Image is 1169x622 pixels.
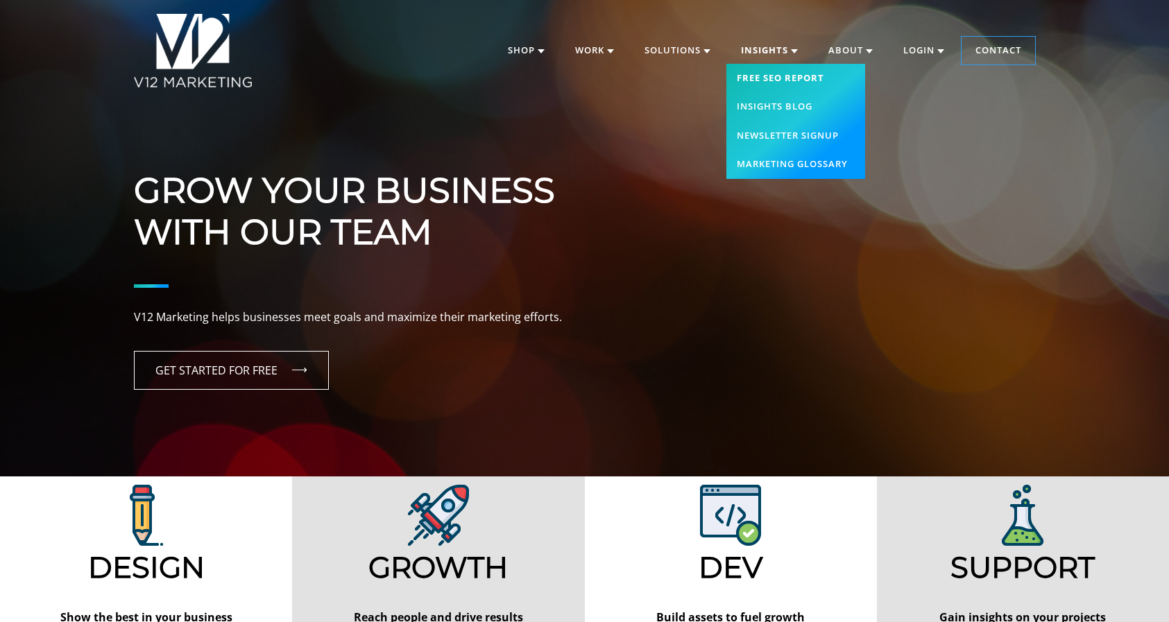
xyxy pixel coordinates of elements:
a: About [814,37,887,64]
a: GET STARTED FOR FREE [134,351,329,390]
h1: Grow Your Business With Our Team [134,128,1036,253]
a: Work [561,37,628,64]
img: V12 MARKETING Logo New Hampshire Marketing Agency [134,14,253,87]
a: Shop [494,37,558,64]
h2: Support [882,550,1163,585]
img: V12 Marketing Design Solutions [408,485,469,546]
a: Insights [727,37,812,64]
a: Insights Blog [726,92,865,121]
a: Contact [962,37,1035,64]
a: Marketing Glossary [726,150,865,179]
h2: Growth [298,550,579,585]
iframe: Chat Widget [919,461,1169,622]
a: Newsletter Signup [726,121,865,150]
a: Login [889,37,958,64]
a: Free SEO Report [726,64,865,93]
p: V12 Marketing helps businesses meet goals and maximize their marketing efforts. [134,309,1036,327]
img: V12 Marketing Design Solutions [130,485,163,546]
h2: Design [6,550,287,585]
a: Solutions [631,37,724,64]
img: V12 Marketing Web Development Solutions [700,485,761,546]
h2: Dev [590,550,871,585]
